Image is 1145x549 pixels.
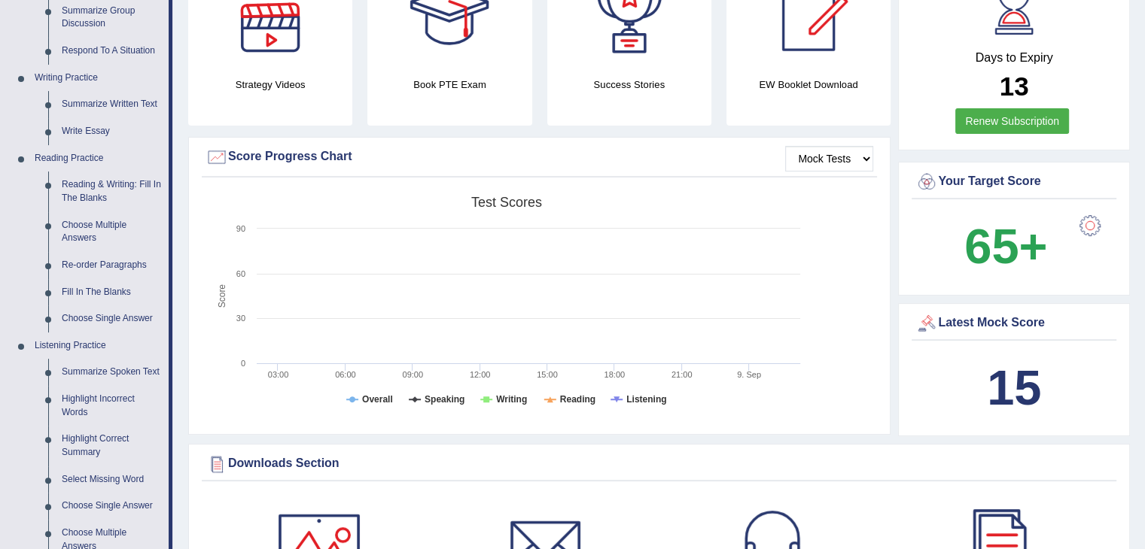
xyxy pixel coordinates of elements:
a: Summarize Spoken Text [55,359,169,386]
div: Latest Mock Score [915,312,1113,335]
tspan: Overall [362,394,393,405]
b: 13 [1000,71,1029,101]
div: Your Target Score [915,171,1113,193]
h4: Book PTE Exam [367,77,531,93]
tspan: Score [217,284,227,308]
tspan: Reading [560,394,595,405]
a: Reading & Writing: Fill In The Blanks [55,171,169,211]
a: Write Essay [55,118,169,145]
h4: Success Stories [547,77,711,93]
tspan: Test scores [471,195,542,210]
a: Choose Multiple Answers [55,212,169,252]
text: 12:00 [470,370,491,379]
h4: EW Booklet Download [726,77,891,93]
tspan: Listening [626,394,666,405]
a: Respond To A Situation [55,38,169,65]
div: Score Progress Chart [206,146,873,168]
a: Choose Single Answer [55,493,169,520]
text: 60 [236,269,245,278]
a: Select Missing Word [55,466,169,493]
text: 90 [236,224,245,233]
a: Highlight Incorrect Words [55,386,169,426]
div: Downloads Section [206,453,1113,475]
text: 30 [236,314,245,323]
text: 06:00 [335,370,356,379]
a: Renew Subscription [955,108,1069,134]
b: 15 [987,360,1041,415]
tspan: 9. Sep [737,370,761,379]
text: 18:00 [604,370,626,379]
a: Choose Single Answer [55,305,169,332]
text: 21:00 [671,370,693,379]
text: 0 [241,359,245,368]
a: Listening Practice [28,332,169,359]
h4: Days to Expiry [915,51,1113,65]
text: 09:00 [402,370,423,379]
text: 15:00 [537,370,558,379]
a: Fill In The Blanks [55,279,169,306]
h4: Strategy Videos [188,77,352,93]
a: Highlight Correct Summary [55,426,169,466]
a: Re-order Paragraphs [55,252,169,279]
a: Writing Practice [28,65,169,92]
tspan: Speaking [425,394,464,405]
b: 65+ [964,219,1047,274]
tspan: Writing [496,394,527,405]
text: 03:00 [268,370,289,379]
a: Summarize Written Text [55,91,169,118]
a: Reading Practice [28,145,169,172]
